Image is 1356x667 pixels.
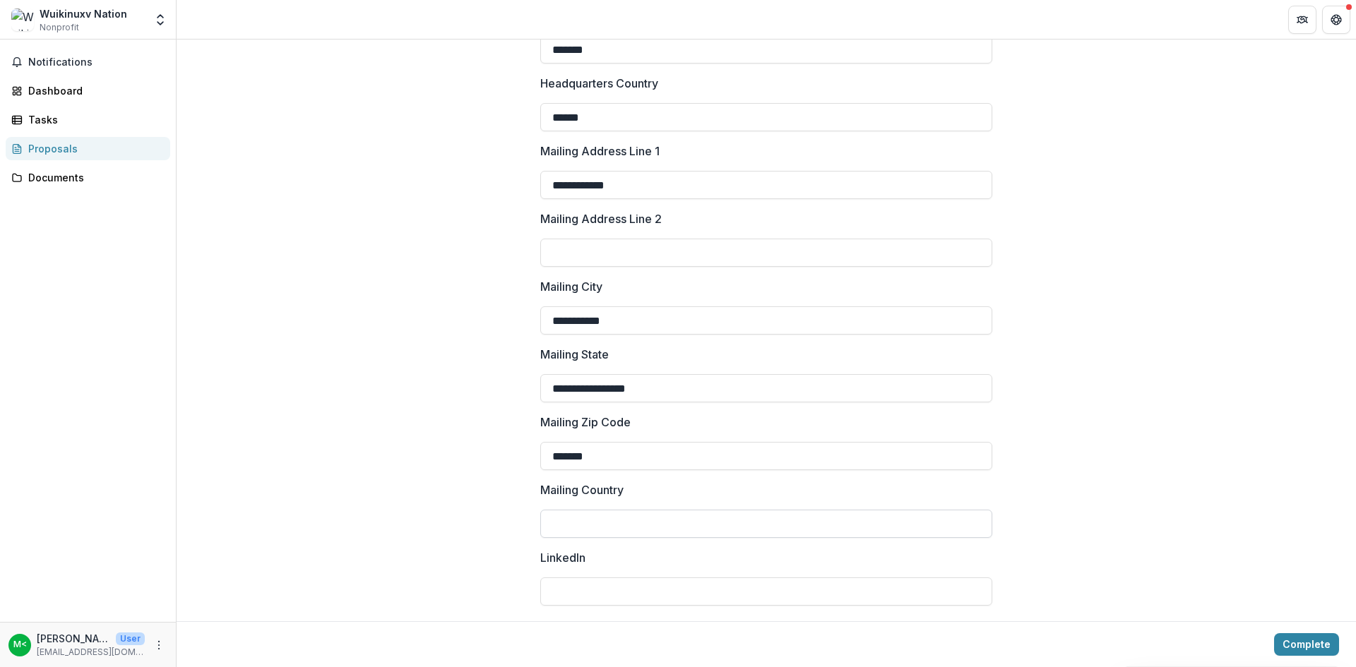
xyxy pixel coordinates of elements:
[1322,6,1350,34] button: Get Help
[13,640,27,649] div: Megan Peruzzo <hatchery@wuikinuxv.net>
[150,637,167,654] button: More
[28,170,159,185] div: Documents
[540,278,602,295] p: Mailing City
[116,632,145,645] p: User
[540,481,624,498] p: Mailing Country
[540,617,594,634] p: Facebook
[40,6,127,21] div: Wuikinuxv Nation
[540,346,609,363] p: Mailing State
[150,6,170,34] button: Open entity switcher
[1274,633,1339,656] button: Complete
[540,549,585,566] p: LinkedIn
[28,56,165,68] span: Notifications
[6,51,170,73] button: Notifications
[6,79,170,102] a: Dashboard
[6,108,170,131] a: Tasks
[540,210,662,227] p: Mailing Address Line 2
[540,143,660,160] p: Mailing Address Line 1
[11,8,34,31] img: Wuikinuxv Nation
[1288,6,1316,34] button: Partners
[28,112,159,127] div: Tasks
[6,166,170,189] a: Documents
[37,646,145,659] p: [EMAIL_ADDRESS][DOMAIN_NAME]
[6,137,170,160] a: Proposals
[540,414,631,431] p: Mailing Zip Code
[37,631,110,646] p: [PERSON_NAME] <[EMAIL_ADDRESS][DOMAIN_NAME]>
[28,83,159,98] div: Dashboard
[28,141,159,156] div: Proposals
[540,75,658,92] p: Headquarters Country
[40,21,79,34] span: Nonprofit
